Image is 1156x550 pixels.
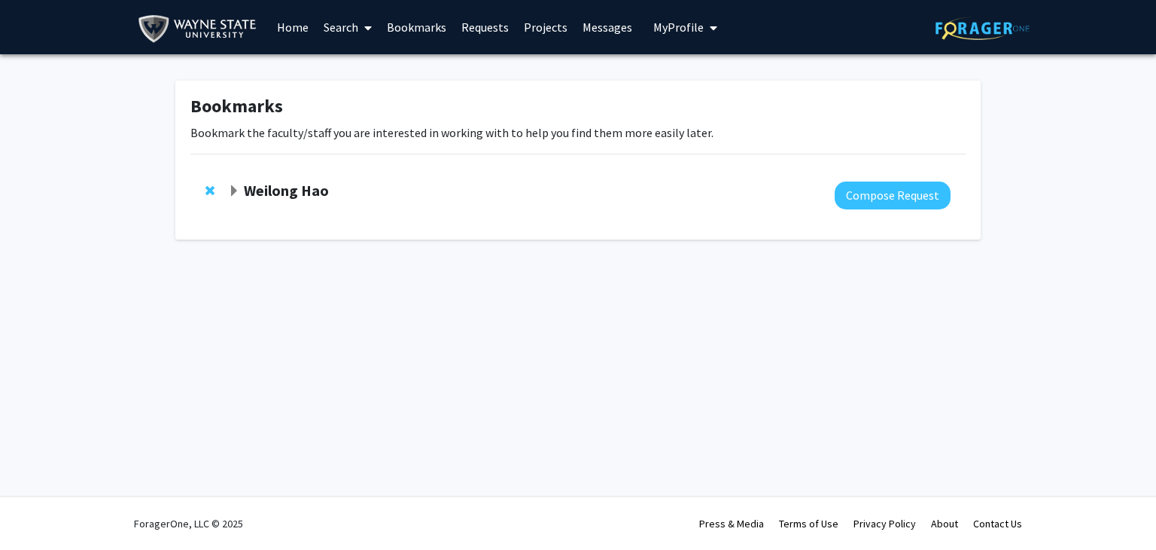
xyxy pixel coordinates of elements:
h1: Bookmarks [190,96,966,118]
button: Compose Request to Weilong Hao [835,182,951,209]
a: Terms of Use [779,517,838,530]
a: Messages [575,1,640,53]
img: ForagerOne Logo [935,17,1030,40]
strong: Weilong Hao [244,181,329,200]
p: Bookmark the faculty/staff you are interested in working with to help you find them more easily l... [190,124,966,142]
a: Requests [454,1,516,53]
iframe: Chat [11,482,64,539]
a: Contact Us [973,517,1022,530]
a: Bookmarks [379,1,454,53]
a: Privacy Policy [853,517,916,530]
div: ForagerOne, LLC © 2025 [134,497,243,550]
a: Search [316,1,379,53]
a: Projects [516,1,575,53]
span: Expand Weilong Hao Bookmark [228,185,240,197]
a: Home [269,1,316,53]
a: Press & Media [699,517,764,530]
span: Remove Weilong Hao from bookmarks [205,185,214,197]
img: Wayne State University Logo [138,12,263,46]
span: My Profile [653,20,704,35]
a: About [931,517,958,530]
